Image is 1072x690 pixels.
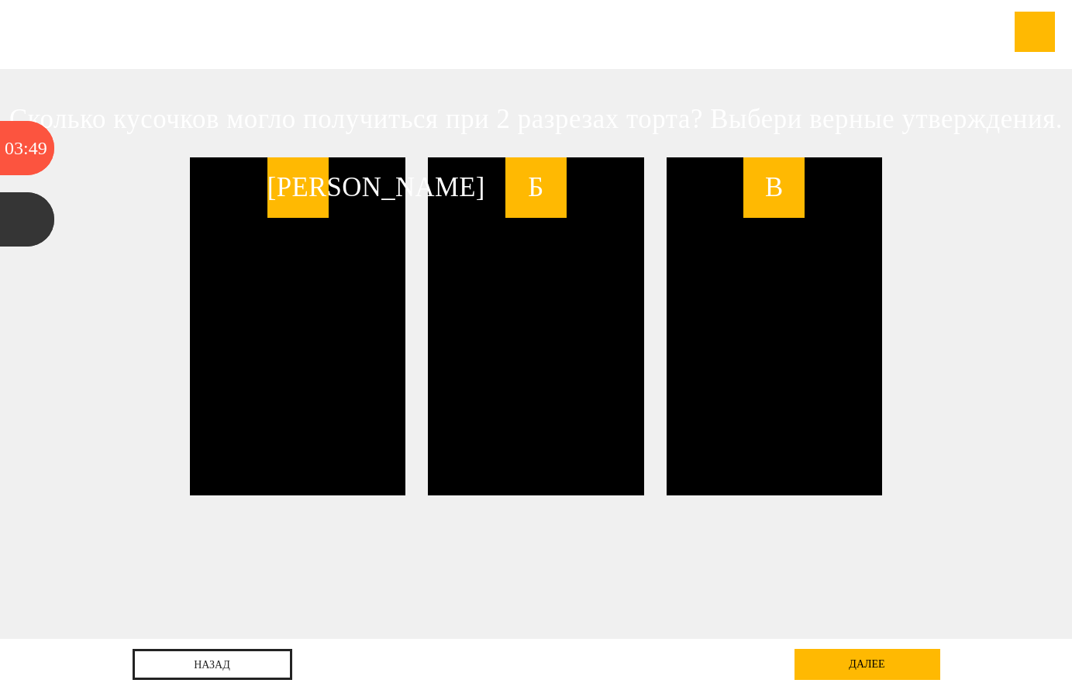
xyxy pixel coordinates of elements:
span: [PERSON_NAME] [267,157,329,219]
div: 49 [29,121,47,175]
span: Б [505,157,567,219]
div: далее [795,649,940,680]
div: : [23,121,29,175]
a: назад [133,649,292,680]
div: 03 [5,121,23,175]
span: В [743,157,805,219]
